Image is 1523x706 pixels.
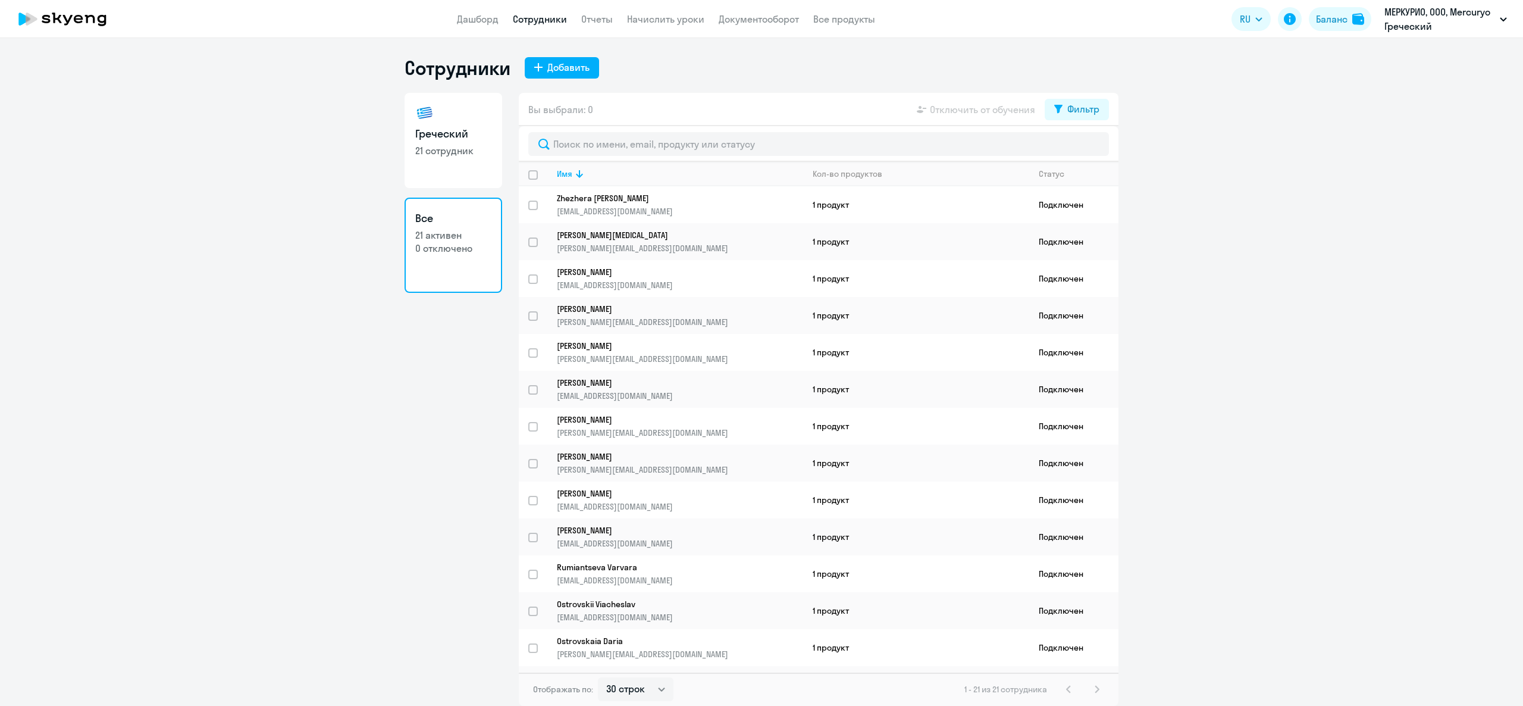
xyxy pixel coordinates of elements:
a: Ostrovskii Viacheslav[EMAIL_ADDRESS][DOMAIN_NAME] [557,599,803,623]
td: 1 продукт [803,297,1029,334]
td: Подключен [1029,592,1118,629]
td: 1 продукт [803,223,1029,260]
a: [PERSON_NAME][EMAIL_ADDRESS][DOMAIN_NAME] [557,267,803,290]
button: RU [1231,7,1271,31]
td: Подключен [1029,629,1118,666]
p: [PERSON_NAME][EMAIL_ADDRESS][DOMAIN_NAME] [557,243,803,254]
p: [PERSON_NAME][EMAIL_ADDRESS][DOMAIN_NAME] [557,427,803,438]
p: [EMAIL_ADDRESS][DOMAIN_NAME] [557,206,803,217]
div: Статус [1039,168,1064,179]
td: 1 продукт [803,482,1029,518]
td: Подключен [1029,482,1118,518]
div: Фильтр [1067,102,1099,116]
p: 0 отключено [415,242,491,255]
p: МЕРКУРИО, ООО, Mercuryo Греческий [1384,5,1495,33]
p: [PERSON_NAME][EMAIL_ADDRESS][DOMAIN_NAME] [557,464,803,475]
td: 1 продукт [803,334,1029,371]
a: Отчеты [581,13,613,25]
td: 1 продукт [803,666,1029,703]
p: [PERSON_NAME] [557,488,786,499]
p: [EMAIL_ADDRESS][DOMAIN_NAME] [557,538,803,549]
a: [PERSON_NAME][PERSON_NAME][EMAIL_ADDRESS][DOMAIN_NAME] [557,414,803,438]
td: Подключен [1029,186,1118,223]
a: [PERSON_NAME][PERSON_NAME][EMAIL_ADDRESS][DOMAIN_NAME] [557,451,803,475]
p: 21 сотрудник [415,144,491,157]
a: [PERSON_NAME][EMAIL_ADDRESS][DOMAIN_NAME] [557,525,803,549]
p: Rumiantseva Varvara [557,562,786,573]
span: RU [1240,12,1251,26]
a: Все21 активен0 отключено [405,198,502,293]
td: Подключен [1029,555,1118,592]
p: [PERSON_NAME] [557,377,786,388]
div: Кол-во продуктов [813,168,882,179]
button: Фильтр [1045,99,1109,120]
a: Все продукты [813,13,875,25]
p: Zhezhera [PERSON_NAME] [557,193,786,204]
td: 1 продукт [803,371,1029,408]
p: [PERSON_NAME][EMAIL_ADDRESS][DOMAIN_NAME] [557,649,803,660]
td: Подключен [1029,260,1118,297]
p: Ostrovskaia Daria [557,636,786,646]
p: [PERSON_NAME] [557,451,786,462]
a: Документооборот [719,13,799,25]
td: 1 продукт [803,555,1029,592]
h1: Сотрудники [405,56,510,80]
p: [PERSON_NAME] [557,414,786,425]
button: Балансbalance [1309,7,1371,31]
td: Подключен [1029,334,1118,371]
div: Статус [1039,168,1118,179]
a: [PERSON_NAME][EMAIL_ADDRESS][DOMAIN_NAME] [557,377,803,401]
a: Ostrovskaia Daria[PERSON_NAME][EMAIL_ADDRESS][DOMAIN_NAME] [557,636,803,660]
p: [PERSON_NAME] [557,673,786,683]
td: 1 продукт [803,518,1029,555]
div: Добавить [547,60,590,74]
p: Ostrovskii Viacheslav [557,599,786,610]
a: [PERSON_NAME][PERSON_NAME][EMAIL_ADDRESS][DOMAIN_NAME] [557,340,803,364]
a: [PERSON_NAME][EMAIL_ADDRESS][DOMAIN_NAME] [557,488,803,512]
p: [PERSON_NAME] [557,267,786,277]
p: [EMAIL_ADDRESS][DOMAIN_NAME] [557,501,803,512]
span: Отображать по: [533,684,593,695]
p: [EMAIL_ADDRESS][DOMAIN_NAME] [557,575,803,586]
td: Подключен [1029,371,1118,408]
td: Подключен [1029,666,1118,703]
a: Сотрудники [513,13,567,25]
img: balance [1352,13,1364,25]
h3: Все [415,211,491,226]
p: 21 активен [415,229,491,242]
div: Баланс [1316,12,1347,26]
a: Греческий21 сотрудник [405,93,502,188]
td: 1 продукт [803,186,1029,223]
p: [EMAIL_ADDRESS][DOMAIN_NAME] [557,391,803,401]
span: Вы выбрали: 0 [528,102,593,117]
a: Rumiantseva Varvara[EMAIL_ADDRESS][DOMAIN_NAME] [557,562,803,586]
input: Поиск по имени, email, продукту или статусу [528,132,1109,156]
p: [EMAIL_ADDRESS][DOMAIN_NAME] [557,612,803,623]
td: Подключен [1029,518,1118,555]
td: 1 продукт [803,260,1029,297]
td: Подключен [1029,223,1118,260]
img: greek [415,104,434,123]
a: Дашборд [457,13,499,25]
div: Кол-во продуктов [813,168,1029,179]
a: [PERSON_NAME][MEDICAL_DATA][PERSON_NAME][EMAIL_ADDRESS][DOMAIN_NAME] [557,230,803,254]
button: МЕРКУРИО, ООО, Mercuryo Греческий [1378,5,1513,33]
p: [EMAIL_ADDRESS][DOMAIN_NAME] [557,280,803,290]
h3: Греческий [415,126,491,142]
p: [PERSON_NAME][EMAIL_ADDRESS][DOMAIN_NAME] [557,354,803,364]
td: 1 продукт [803,629,1029,666]
button: Добавить [525,57,599,79]
div: Имя [557,168,572,179]
p: [PERSON_NAME] [557,525,786,536]
td: 1 продукт [803,445,1029,482]
p: [PERSON_NAME] [557,304,786,314]
p: [PERSON_NAME][MEDICAL_DATA] [557,230,786,240]
a: [PERSON_NAME][EMAIL_ADDRESS][DOMAIN_NAME] [557,673,803,696]
span: 1 - 21 из 21 сотрудника [964,684,1047,695]
a: Zhezhera [PERSON_NAME][EMAIL_ADDRESS][DOMAIN_NAME] [557,193,803,217]
td: 1 продукт [803,408,1029,445]
div: Имя [557,168,803,179]
td: Подключен [1029,445,1118,482]
a: Начислить уроки [627,13,704,25]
